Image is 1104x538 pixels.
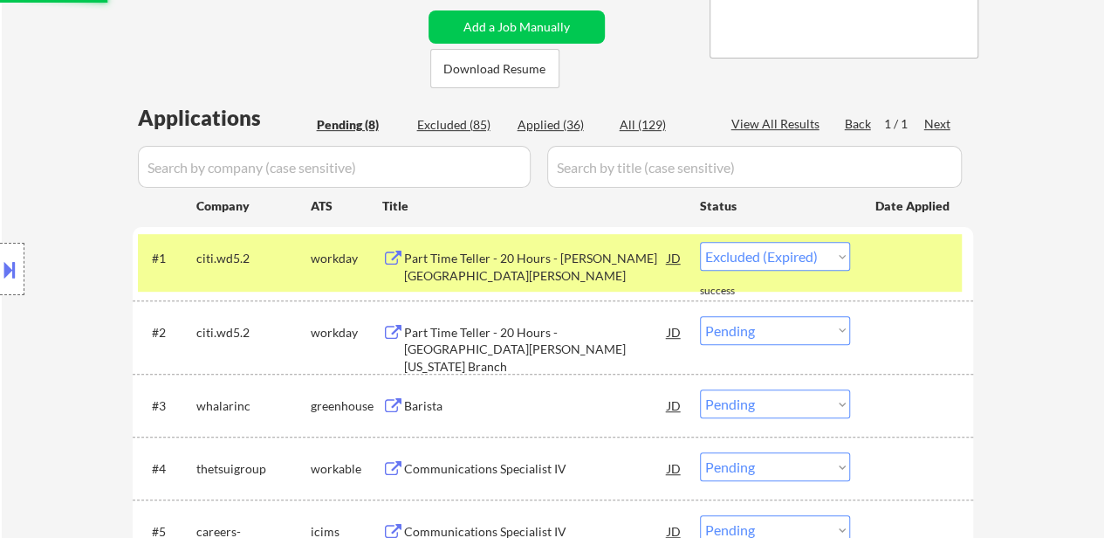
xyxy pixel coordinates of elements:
[700,284,770,299] div: success
[311,324,382,341] div: workday
[404,460,668,478] div: Communications Specialist IV
[666,316,683,348] div: JD
[700,190,850,221] div: Status
[311,250,382,267] div: workday
[404,250,668,284] div: Part Time Teller - 20 Hours - [PERSON_NAME][GEOGRAPHIC_DATA][PERSON_NAME]
[666,452,683,484] div: JD
[429,10,605,44] button: Add a Job Manually
[518,116,605,134] div: Applied (36)
[547,146,962,188] input: Search by title (case sensitive)
[620,116,707,134] div: All (129)
[875,197,952,215] div: Date Applied
[666,242,683,273] div: JD
[138,146,531,188] input: Search by company (case sensitive)
[924,115,952,133] div: Next
[311,397,382,415] div: greenhouse
[731,115,825,133] div: View All Results
[152,460,182,478] div: #4
[430,49,559,88] button: Download Resume
[404,397,668,415] div: Barista
[317,116,404,134] div: Pending (8)
[382,197,683,215] div: Title
[311,460,382,478] div: workable
[417,116,504,134] div: Excluded (85)
[196,460,311,478] div: thetsuigroup
[666,390,683,421] div: JD
[884,115,924,133] div: 1 / 1
[404,324,668,376] div: Part Time Teller - 20 Hours - [GEOGRAPHIC_DATA][PERSON_NAME] [US_STATE] Branch
[845,115,873,133] div: Back
[311,197,382,215] div: ATS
